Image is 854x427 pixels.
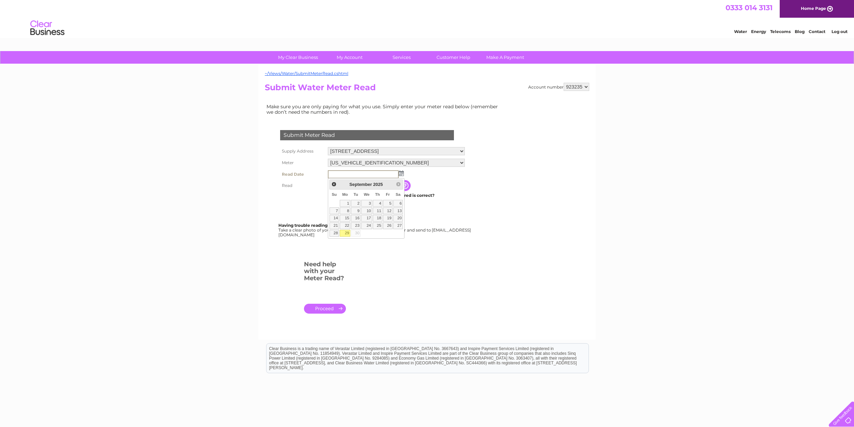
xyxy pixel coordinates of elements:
[373,200,382,207] a: 4
[751,29,766,34] a: Energy
[809,29,825,34] a: Contact
[383,222,393,229] a: 26
[265,102,503,116] td: Make sure you are only paying for what you use. Simply enter your meter read below (remember we d...
[322,51,378,64] a: My Account
[364,192,369,196] span: Wednesday
[477,51,533,64] a: Make A Payment
[399,171,404,176] img: ...
[361,222,372,229] a: 24
[734,29,747,34] a: Water
[386,192,390,196] span: Friday
[528,83,589,91] div: Account number
[795,29,805,34] a: Blog
[265,71,348,76] a: ~/Views/Water/SubmitMeterRead.cshtml
[373,207,382,214] a: 11
[340,215,350,222] a: 15
[270,51,326,64] a: My Clear Business
[375,192,380,196] span: Thursday
[393,200,403,207] a: 6
[280,130,454,140] div: Submit Meter Read
[304,259,346,285] h3: Need help with your Meter Read?
[330,215,339,222] a: 14
[266,4,589,33] div: Clear Business is a trading name of Verastar Limited (registered in [GEOGRAPHIC_DATA] No. 3667643...
[832,29,848,34] a: Log out
[393,215,403,222] a: 20
[340,207,350,214] a: 8
[351,200,361,207] a: 2
[330,207,339,214] a: 7
[353,192,358,196] span: Tuesday
[351,207,361,214] a: 9
[373,51,430,64] a: Services
[278,223,472,237] div: Take a clear photo of your readings, tell us which supply it's for and send to [EMAIL_ADDRESS][DO...
[326,191,467,200] td: Are you sure the read you have entered is correct?
[278,223,355,228] b: Having trouble reading your meter?
[278,145,326,157] th: Supply Address
[383,200,393,207] a: 5
[340,200,350,207] a: 1
[330,230,339,237] a: 28
[361,200,372,207] a: 3
[278,180,326,191] th: Read
[373,215,382,222] a: 18
[331,181,337,187] span: Prev
[770,29,791,34] a: Telecoms
[351,222,361,229] a: 23
[361,207,372,214] a: 10
[726,3,773,12] a: 0333 014 3131
[330,180,338,188] a: Prev
[349,182,372,187] span: September
[373,182,383,187] span: 2025
[351,215,361,222] a: 16
[304,304,346,314] a: .
[393,207,403,214] a: 13
[425,51,482,64] a: Customer Help
[400,180,412,191] input: Information
[278,169,326,180] th: Read Date
[278,157,326,169] th: Meter
[265,83,589,96] h2: Submit Water Meter Read
[342,192,348,196] span: Monday
[383,207,393,214] a: 12
[340,222,350,229] a: 22
[383,215,393,222] a: 19
[396,192,400,196] span: Saturday
[361,215,372,222] a: 17
[373,222,382,229] a: 25
[30,18,65,38] img: logo.png
[393,222,403,229] a: 27
[340,230,350,237] a: 29
[330,222,339,229] a: 21
[332,192,337,196] span: Sunday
